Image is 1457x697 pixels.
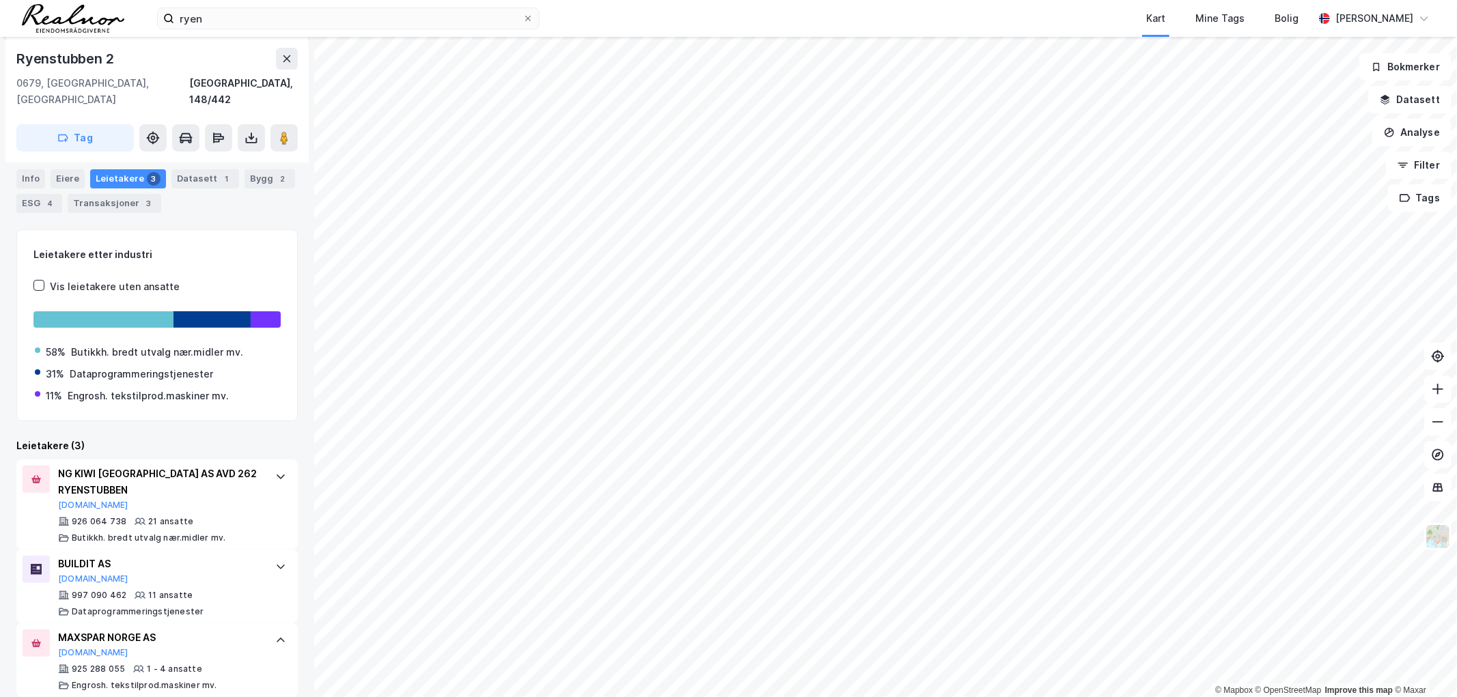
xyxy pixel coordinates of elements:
a: Improve this map [1325,685,1393,695]
div: Datasett [171,169,239,188]
iframe: Chat Widget [1389,631,1457,697]
div: Vis leietakere uten ansatte [50,279,180,295]
div: Engrosh. tekstilprod.maskiner mv. [72,680,217,691]
button: [DOMAIN_NAME] [58,500,128,511]
div: Dataprogrammeringstjenester [70,366,213,382]
div: Ryenstubben 2 [16,48,116,70]
div: Butikkh. bredt utvalg nær.midler mv. [71,344,243,360]
div: 21 ansatte [148,516,193,527]
div: 1 - 4 ansatte [147,664,202,674]
div: Transaksjoner [68,194,161,213]
div: 0679, [GEOGRAPHIC_DATA], [GEOGRAPHIC_DATA] [16,75,189,108]
div: Leietakere etter industri [33,246,281,263]
button: Analyse [1372,119,1452,146]
div: 926 064 738 [72,516,126,527]
button: Bokmerker [1359,53,1452,81]
a: Mapbox [1215,685,1253,695]
div: Kart [1146,10,1165,27]
div: 925 288 055 [72,664,125,674]
div: Bolig [1275,10,1299,27]
div: Bygg [245,169,295,188]
div: Leietakere (3) [16,438,298,454]
button: [DOMAIN_NAME] [58,573,128,584]
div: 31% [46,366,64,382]
button: Filter [1386,152,1452,179]
div: Eiere [51,169,85,188]
div: [GEOGRAPHIC_DATA], 148/442 [189,75,298,108]
div: Engrosh. tekstilprod.maskiner mv. [68,388,229,404]
button: Tag [16,124,134,152]
input: Søk på adresse, matrikkel, gårdeiere, leietakere eller personer [174,8,523,29]
div: 3 [142,197,156,210]
div: 2 [276,172,290,186]
div: NG KIWI [GEOGRAPHIC_DATA] AS AVD 262 RYENSTUBBEN [58,466,262,498]
a: OpenStreetMap [1255,685,1322,695]
img: realnor-logo.934646d98de889bb5806.png [22,4,124,33]
div: 4 [43,197,57,210]
div: 11 ansatte [148,590,193,601]
div: 1 [220,172,234,186]
div: ESG [16,194,62,213]
div: Info [16,169,45,188]
div: 997 090 462 [72,590,126,601]
div: MAXSPAR NORGE AS [58,629,262,646]
div: 58% [46,344,66,360]
div: [PERSON_NAME] [1335,10,1413,27]
div: 11% [46,388,62,404]
button: [DOMAIN_NAME] [58,647,128,658]
div: 3 [147,172,161,186]
div: BUILDIT AS [58,556,262,572]
img: Z [1425,524,1451,550]
div: Mine Tags [1195,10,1245,27]
button: Tags [1388,184,1452,212]
div: Butikkh. bredt utvalg nær.midler mv. [72,532,225,543]
div: Kontrollprogram for chat [1389,631,1457,697]
div: Dataprogrammeringstjenester [72,606,204,617]
div: Leietakere [90,169,166,188]
button: Datasett [1368,86,1452,113]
